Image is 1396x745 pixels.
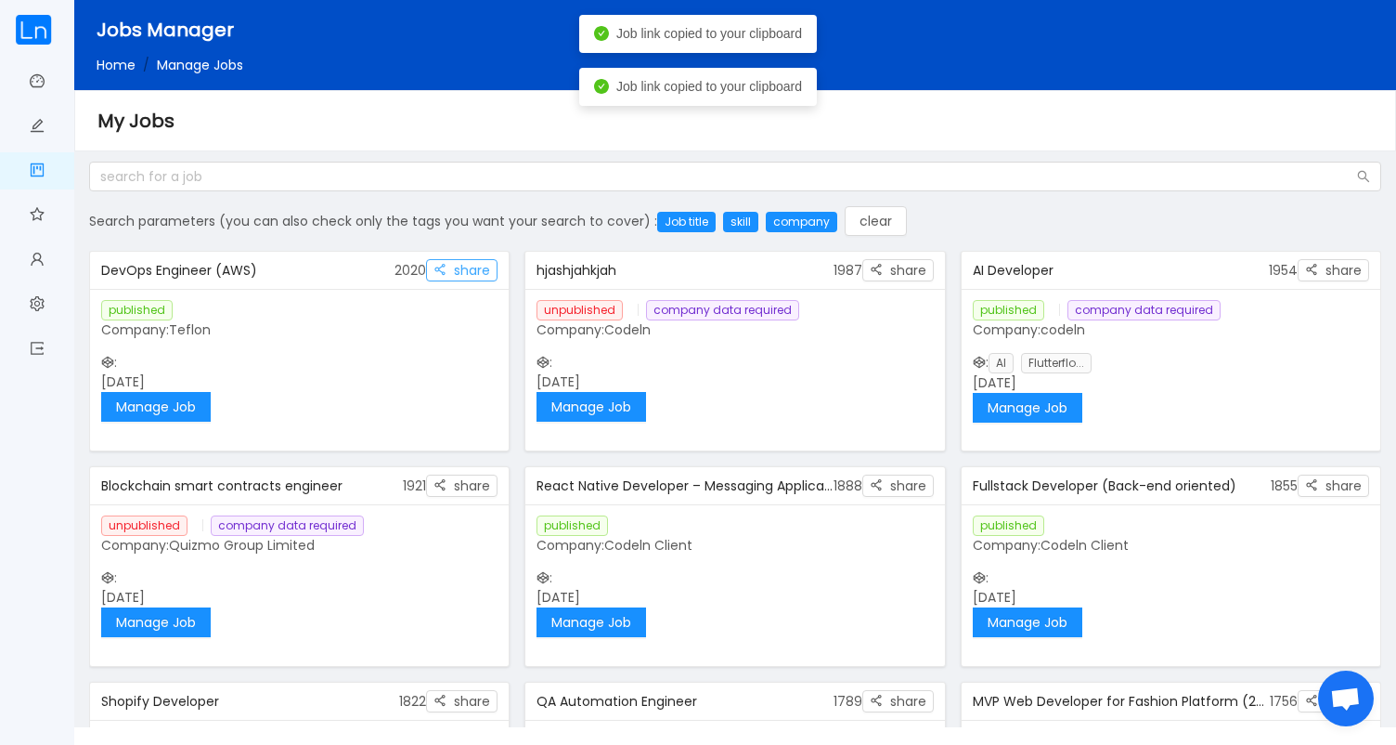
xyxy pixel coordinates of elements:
i: icon: codepen [101,356,114,369]
button: icon: share-altshare [862,690,934,712]
span: published [536,516,608,536]
span: company data required [646,300,799,320]
span: 2020 [394,261,426,280]
i: icon: check-circle [594,26,609,41]
div: : [DATE] [90,289,509,433]
a: icon: edit [30,108,45,147]
a: icon: dashboard [30,63,45,102]
span: Jobs Manager [97,17,234,43]
div: QA Automation Engineer [536,685,833,719]
a: Manage Job [101,398,211,416]
div: skill [723,212,758,232]
span: company data required [1067,300,1221,320]
span: Job link copied to your clipboard [616,79,802,94]
span: unpublished [536,300,623,320]
button: clear [845,206,907,236]
p: Company: [536,536,933,555]
a: Home [97,56,136,74]
i: icon: search [1357,170,1370,183]
button: icon: share-altshare [426,259,498,281]
span: AI [989,353,1014,373]
span: Codeln Client [604,536,692,555]
img: cropped.59e8b842.png [15,15,52,45]
div: : [DATE] [962,504,1380,648]
span: unpublished [101,516,187,536]
span: / [143,56,149,74]
span: codeln [1041,320,1085,339]
div: React Native Developer – Messaging Application [536,469,833,503]
span: published [101,300,173,320]
div: : [DATE] [525,289,944,433]
div: : [DATE] [90,504,509,648]
button: Manage Job [973,608,1082,637]
div: : [DATE] [962,289,1380,434]
span: published [973,300,1044,320]
a: icon: user [30,242,45,281]
span: 1855 [1271,477,1298,495]
span: Job link copied to your clipboard [616,26,802,41]
button: icon: share-altshare [862,475,934,497]
span: 1954 [1269,261,1298,280]
div: AI Developer [973,254,1269,288]
i: icon: codepen [536,571,549,584]
button: Manage Job [536,392,646,422]
button: Manage Job [101,608,211,637]
div: Job title [657,212,716,232]
p: Company: [101,320,498,340]
span: My Jobs [97,108,174,134]
button: Manage Job [973,393,1082,423]
span: Codeln [604,320,651,339]
input: search for a job [89,162,1381,191]
span: Teflon [169,320,211,339]
i: icon: check-circle [594,79,609,94]
span: 1921 [403,477,426,495]
div: Fullstack Developer (Back-end oriented) [973,469,1271,503]
div: DevOps Engineer (AWS) [101,254,394,288]
button: icon: share-altshare [1298,690,1369,712]
button: icon: share-altshare [1298,475,1369,497]
button: icon: share-altshare [426,475,498,497]
span: Manage Jobs [157,56,243,74]
a: Manage Job [101,613,211,632]
span: Flutterflo... [1021,353,1092,373]
a: Manage Job [973,613,1082,632]
span: 1822 [399,692,426,711]
a: Manage Job [973,399,1082,417]
i: icon: codepen [973,571,986,584]
span: 1756 [1270,692,1298,711]
button: Manage Job [536,608,646,637]
div: hjashjahkjah [536,254,833,288]
span: Codeln Client [1041,536,1129,555]
div: Shopify Developer [101,685,399,719]
a: icon: setting [30,286,45,325]
a: Manage Job [536,398,646,416]
button: icon: share-altshare [1298,259,1369,281]
span: 1789 [834,692,862,711]
span: published [973,516,1044,536]
div: MVP Web Developer for Fashion Platform (2–3 Week Project) [973,685,1270,719]
div: Search parameters (you can also check only the tags you want your search to cover) : [89,206,1381,236]
button: icon: share-altshare [426,690,498,712]
p: Company: [973,536,1369,555]
button: icon: share-altshare [862,259,934,281]
i: icon: codepen [101,571,114,584]
p: Company: [536,320,933,340]
a: Manage Job [536,613,646,632]
p: Company: [101,536,498,555]
span: 1888 [834,477,862,495]
button: Manage Job [101,392,211,422]
div: Blockchain smart contracts engineer [101,469,403,503]
i: icon: codepen [973,356,986,369]
a: icon: star [30,197,45,236]
span: 1987 [834,261,862,280]
span: Quizmo Group Limited [169,536,315,555]
span: company data required [211,516,364,536]
div: : [DATE] [525,504,944,648]
i: icon: codepen [536,356,549,369]
p: Company: [973,320,1369,340]
div: company [766,212,837,232]
div: Ouvrir le chat [1318,671,1374,726]
a: icon: project [30,152,45,191]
